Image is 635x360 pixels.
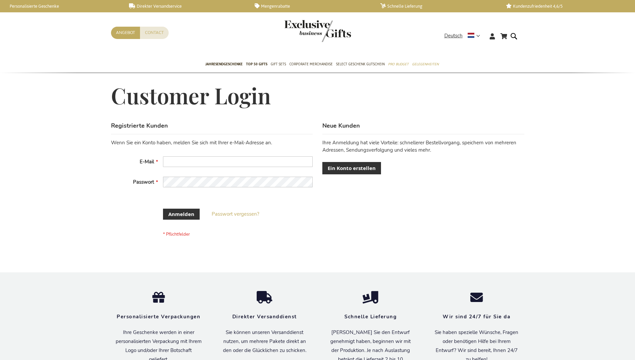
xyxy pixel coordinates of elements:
[3,3,118,9] a: Personalisierte Geschenke
[222,328,308,355] p: Sie können unseren Versanddienst nutzen, um mehrere Pakete direkt an den oder die Glücklichen zu ...
[412,61,439,68] span: Gelegenheiten
[205,56,243,73] a: Jahresendgeschenke
[271,61,286,68] span: Gift Sets
[289,56,333,73] a: Corporate Merchandise
[168,211,194,218] span: Anmelden
[388,56,409,73] a: Pro Budget
[140,158,154,165] span: E-Mail
[380,3,495,9] a: Schnelle Lieferung
[289,61,333,68] span: Corporate Merchandise
[111,27,140,39] a: Angebot
[255,3,370,9] a: Mengenrabatte
[284,20,318,42] a: store logo
[322,139,524,154] p: Ihre Anmeldung hat viele Vorteile: schnellerer Bestellvorgang, speichern von mehreren Adressen, S...
[284,20,351,42] img: Exclusive Business gifts logo
[336,56,385,73] a: Select Geschenk Gutschein
[212,211,259,218] a: Passwort vergessen?
[336,61,385,68] span: Select Geschenk Gutschein
[111,81,271,110] span: Customer Login
[232,313,297,320] strong: Direkter Versanddienst
[246,61,267,68] span: TOP 50 Gifts
[344,313,397,320] strong: Schnelle Lieferung
[443,313,510,320] strong: Wir sind 24/7 für Sie da
[163,209,200,220] button: Anmelden
[205,61,243,68] span: Jahresendgeschenke
[111,139,313,146] div: Wenn Sie ein Konto haben, melden Sie sich mit Ihrer e-Mail-Adresse an.
[212,211,259,217] span: Passwort vergessen?
[328,165,376,172] span: Ein Konto erstellen
[388,61,409,68] span: Pro Budget
[163,156,313,167] input: E-Mail
[140,27,169,39] a: Contact
[133,179,154,185] span: Passwort
[412,56,439,73] a: Gelegenheiten
[111,122,168,130] strong: Registrierte Kunden
[506,3,621,9] a: Kundenzufriedenheit 4,6/5
[322,122,360,130] strong: Neue Kunden
[444,32,463,40] span: Deutsch
[117,313,200,320] strong: Personalisierte Verpackungen
[246,56,267,73] a: TOP 50 Gifts
[129,3,244,9] a: Direkter Versandservice
[322,162,381,174] a: Ein Konto erstellen
[271,56,286,73] a: Gift Sets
